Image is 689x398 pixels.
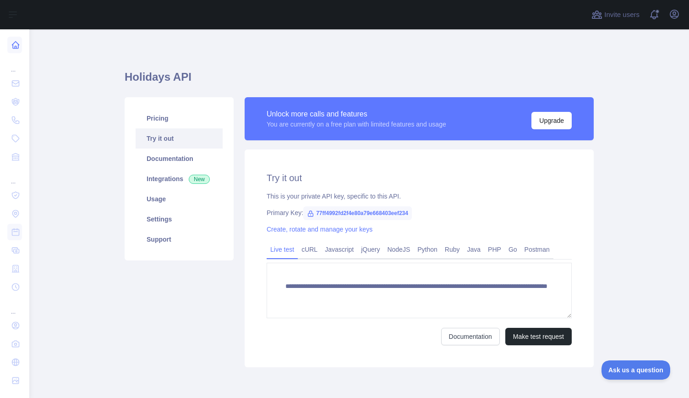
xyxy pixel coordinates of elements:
iframe: Toggle Customer Support [602,360,671,380]
a: Javascript [321,242,357,257]
div: ... [7,297,22,315]
a: NodeJS [383,242,414,257]
a: Settings [136,209,223,229]
a: Postman [521,242,553,257]
button: Make test request [505,328,572,345]
span: New [189,175,210,184]
a: jQuery [357,242,383,257]
a: Create, rotate and manage your keys [267,226,372,233]
a: Support [136,229,223,249]
div: ... [7,55,22,73]
div: ... [7,167,22,185]
a: Java [464,242,485,257]
span: Invite users [604,10,640,20]
div: Primary Key: [267,208,572,217]
a: cURL [298,242,321,257]
span: 77ff4992fd2f4e80a79e668403eef234 [303,206,412,220]
a: Pricing [136,108,223,128]
h1: Holidays API [125,70,594,92]
a: Go [505,242,521,257]
a: Integrations New [136,169,223,189]
a: PHP [484,242,505,257]
a: Documentation [136,149,223,169]
div: Unlock more calls and features [267,109,446,120]
button: Upgrade [531,112,572,129]
button: Invite users [590,7,641,22]
h2: Try it out [267,171,572,184]
a: Documentation [441,328,500,345]
div: This is your private API key, specific to this API. [267,192,572,201]
a: Live test [267,242,298,257]
a: Usage [136,189,223,209]
a: Try it out [136,128,223,149]
a: Python [414,242,441,257]
div: You are currently on a free plan with limited features and usage [267,120,446,129]
a: Ruby [441,242,464,257]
